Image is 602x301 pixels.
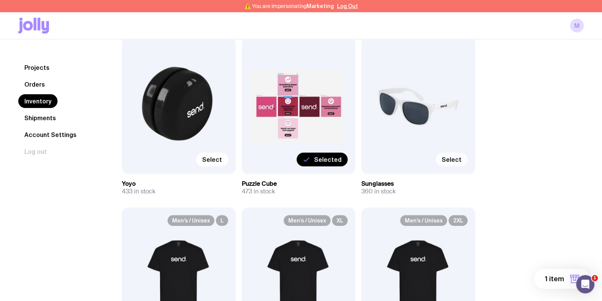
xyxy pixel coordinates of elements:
a: Inventory [18,94,57,108]
span: L [216,215,228,226]
button: Log Out [337,3,358,9]
h3: Yoyo [122,180,236,188]
span: Selected [314,156,342,163]
span: ⚠️ You are impersonating [244,3,334,9]
span: 1 [592,275,598,281]
button: Log out [18,145,53,158]
a: Projects [18,61,56,74]
span: 360 in stock [361,188,396,195]
button: 1 item [534,269,590,289]
span: Select [202,156,222,163]
h3: Puzzle Cube [242,180,356,188]
iframe: Intercom live chat [576,275,594,293]
span: 473 in stock [242,188,275,195]
span: Men’s / Unisex [168,215,214,226]
span: Men’s / Unisex [284,215,331,226]
a: Shipments [18,111,62,125]
span: 1 item [545,274,564,283]
h3: Sunglasses [361,180,475,188]
span: 2XL [449,215,468,226]
span: Select [442,156,461,163]
span: XL [332,215,348,226]
span: 433 in stock [122,188,155,195]
a: Account Settings [18,128,83,142]
a: M [570,19,584,32]
span: Men’s / Unisex [400,215,447,226]
a: Orders [18,77,51,91]
span: Marketing [307,3,334,9]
